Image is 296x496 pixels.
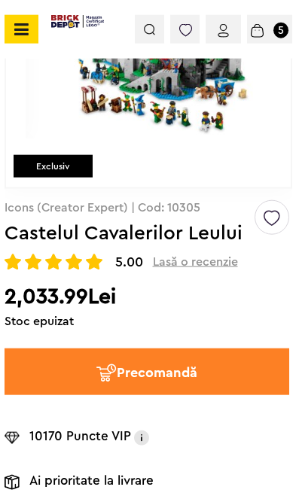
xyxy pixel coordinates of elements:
small: 5 [273,23,288,38]
img: Evaluare cu stele [5,254,21,270]
h2: 2,033.99Lei [5,283,289,310]
span: Lasă o recenzie [153,254,238,270]
p: Icons (Creator Expert) | Cod: 10305 [5,200,289,215]
img: CC_Brick_Depot_Precomand_Icon.svg [96,364,117,382]
img: Evaluare cu stele [25,254,41,270]
button: Precomandă [5,348,289,395]
p: 10170 Puncte VIP [29,428,131,448]
img: Evaluare cu stele [86,254,102,270]
img: Puncte VIP [5,428,20,448]
p: Ai prioritate la livrare [29,473,154,492]
div: Exclusiv [14,155,93,178]
h1: Castelul Cavalerilor Leului [5,224,252,244]
img: Livrare [5,473,20,492]
img: Evaluare cu stele [66,254,82,270]
img: Info VIP [134,428,149,448]
img: Evaluare cu stele [45,254,62,270]
div: Stoc epuizat [5,314,289,329]
span: 5.00 [115,254,143,270]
